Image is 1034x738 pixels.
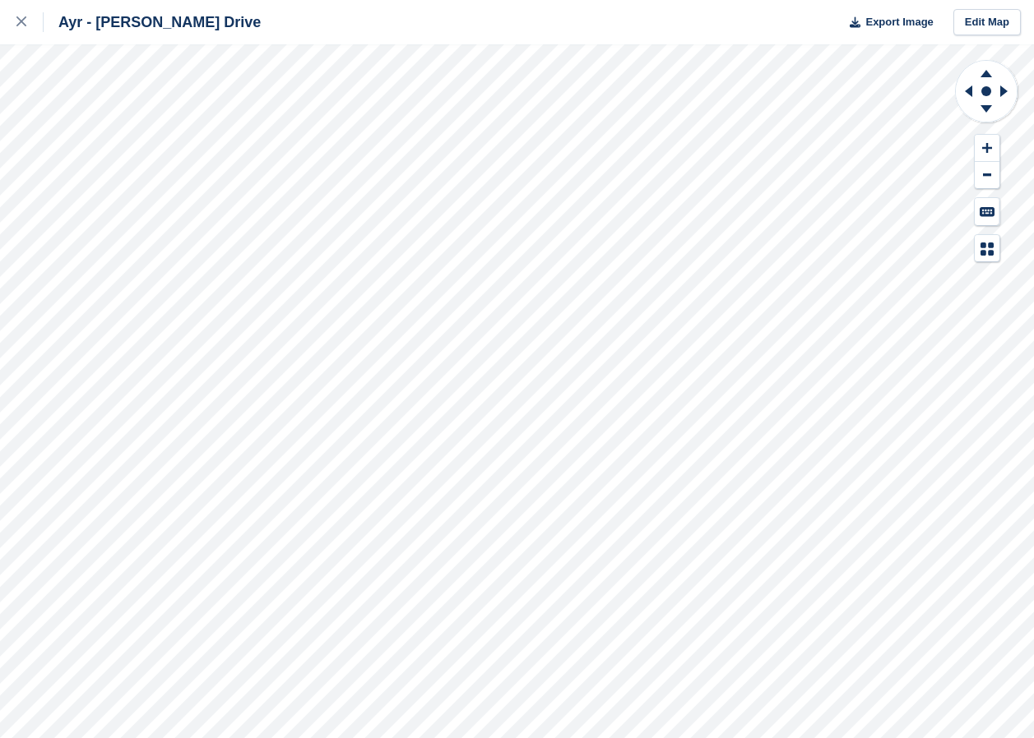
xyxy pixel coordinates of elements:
[975,135,999,162] button: Zoom In
[953,9,1021,36] a: Edit Map
[975,198,999,225] button: Keyboard Shortcuts
[865,14,933,30] span: Export Image
[44,12,261,32] div: Ayr - [PERSON_NAME] Drive
[840,9,934,36] button: Export Image
[975,162,999,189] button: Zoom Out
[975,235,999,262] button: Map Legend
